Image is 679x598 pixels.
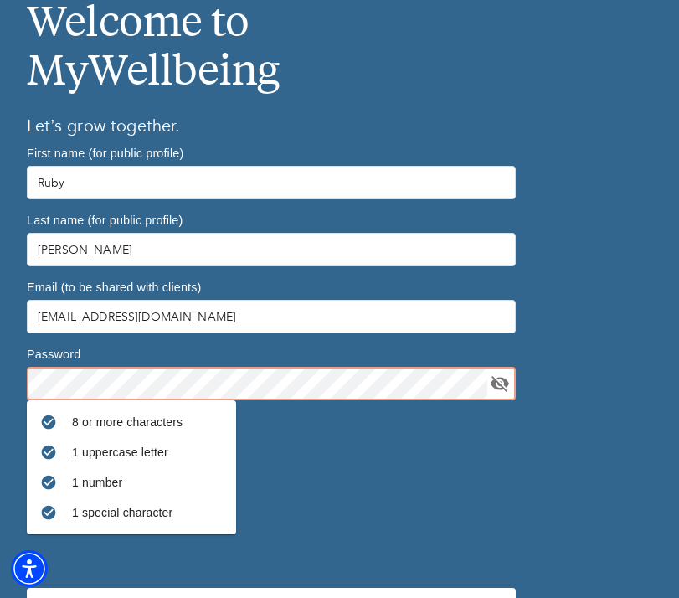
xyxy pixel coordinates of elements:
label: Password [27,348,80,360]
p: 1 special character [72,504,223,521]
p: 1 uppercase letter [72,444,223,461]
input: Type your email address here [27,300,516,333]
p: 8 or more characters [72,414,223,430]
p: 1 number [72,474,223,491]
div: Accessibility Menu [11,550,48,587]
label: First name (for public profile) [27,147,183,159]
label: Last name (for public profile) [27,214,183,226]
button: toggle password visibility [487,371,512,396]
label: Email (to be shared with clients) [27,281,201,293]
h6: Let’s grow together. [27,113,652,140]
